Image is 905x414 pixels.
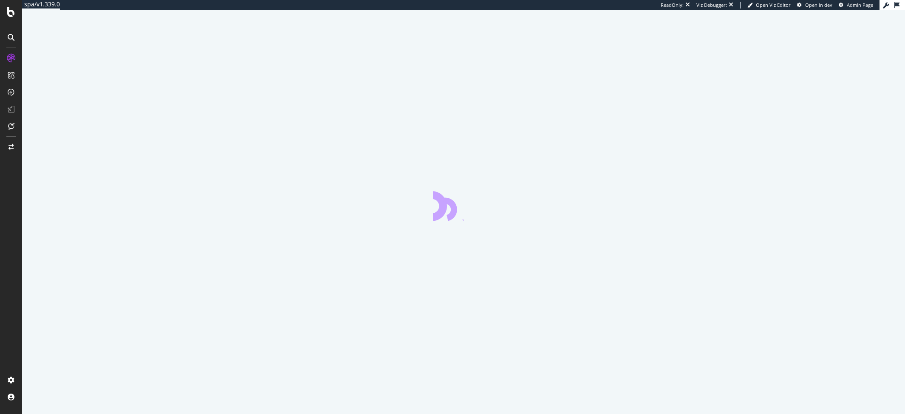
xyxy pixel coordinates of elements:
[805,2,832,8] span: Open in dev
[756,2,791,8] span: Open Viz Editor
[696,2,727,8] div: Viz Debugger:
[839,2,873,8] a: Admin Page
[433,190,494,221] div: animation
[661,2,684,8] div: ReadOnly:
[747,2,791,8] a: Open Viz Editor
[847,2,873,8] span: Admin Page
[797,2,832,8] a: Open in dev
